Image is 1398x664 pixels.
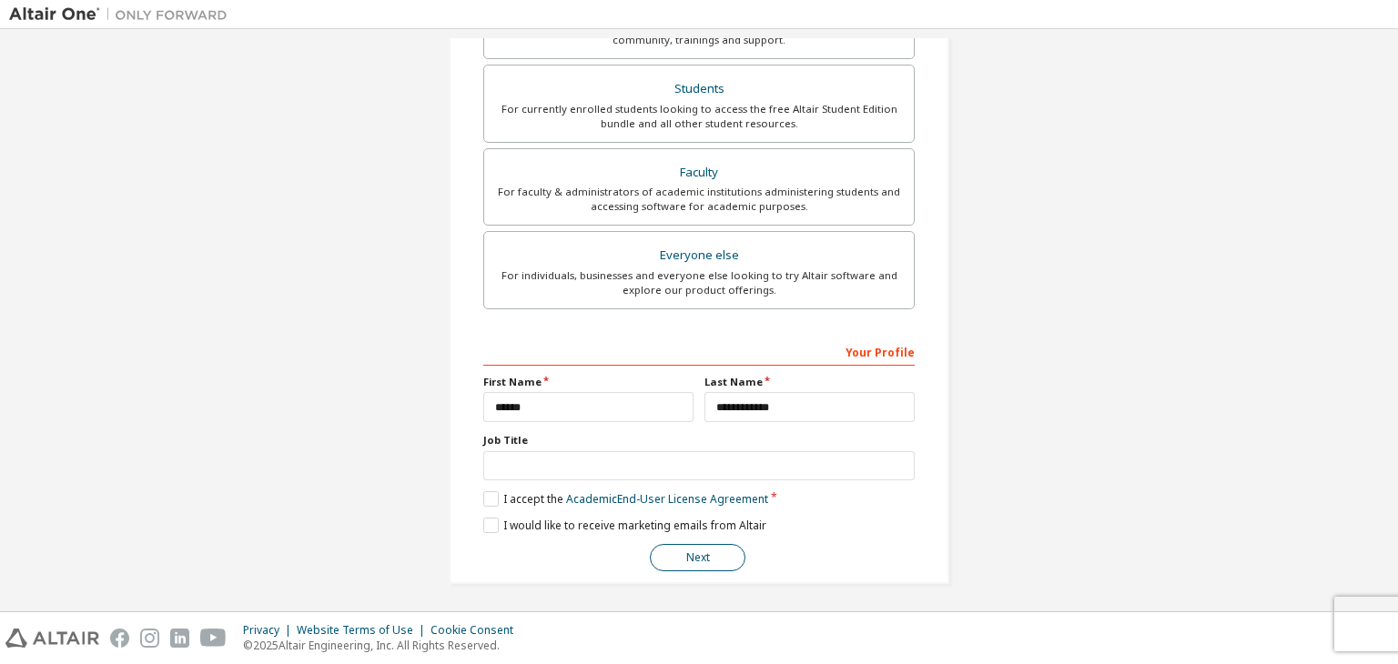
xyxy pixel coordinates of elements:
[495,160,903,186] div: Faculty
[483,491,768,507] label: I accept the
[110,629,129,648] img: facebook.svg
[297,623,431,638] div: Website Terms of Use
[5,629,99,648] img: altair_logo.svg
[243,623,297,638] div: Privacy
[495,76,903,102] div: Students
[483,375,694,389] label: First Name
[9,5,237,24] img: Altair One
[431,623,524,638] div: Cookie Consent
[170,629,189,648] img: linkedin.svg
[483,337,915,366] div: Your Profile
[650,544,745,571] button: Next
[495,185,903,214] div: For faculty & administrators of academic institutions administering students and accessing softwa...
[140,629,159,648] img: instagram.svg
[495,268,903,297] div: For individuals, businesses and everyone else looking to try Altair software and explore our prod...
[243,638,524,653] p: © 2025 Altair Engineering, Inc. All Rights Reserved.
[483,433,915,448] label: Job Title
[566,491,768,507] a: Academic End-User License Agreement
[495,102,903,131] div: For currently enrolled students looking to access the free Altair Student Edition bundle and all ...
[495,243,903,268] div: Everyone else
[200,629,227,648] img: youtube.svg
[483,518,766,533] label: I would like to receive marketing emails from Altair
[704,375,915,389] label: Last Name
